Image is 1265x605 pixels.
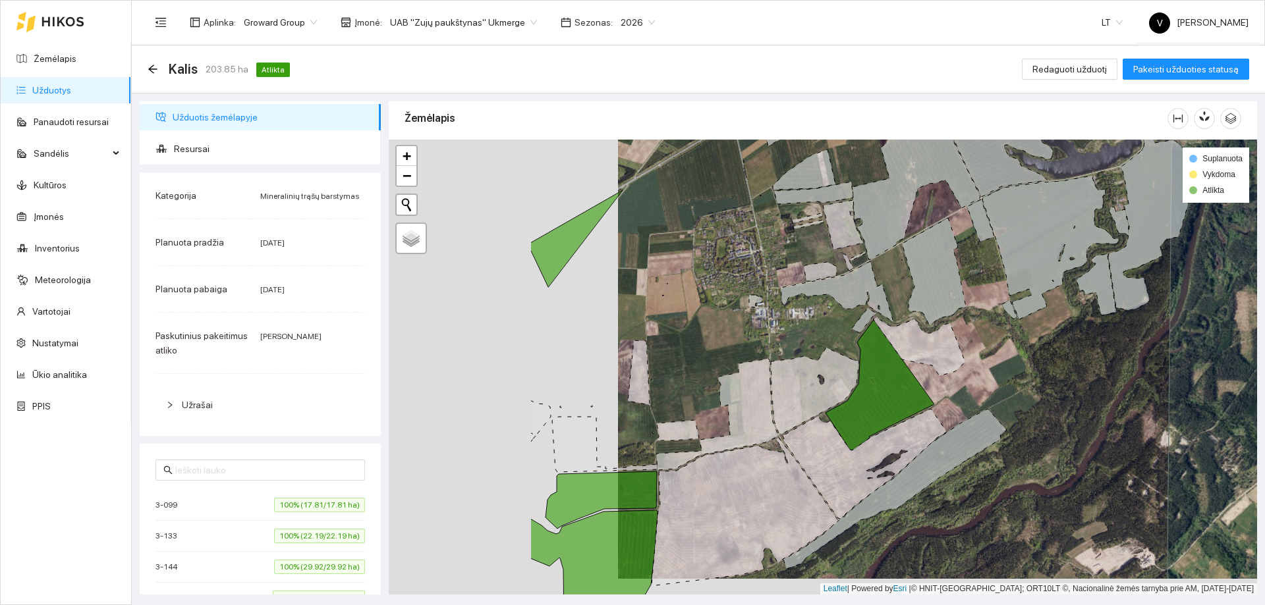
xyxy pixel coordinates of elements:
[1022,59,1117,80] button: Redaguoti užduotį
[32,401,51,411] a: PPIS
[155,284,227,294] span: Planuota pabaiga
[190,17,200,28] span: layout
[34,211,64,222] a: Įmonės
[155,390,365,420] div: Užrašai
[148,64,158,75] div: Atgal
[1202,186,1224,195] span: Atlikta
[155,529,184,542] span: 3-133
[405,99,1167,137] div: Žemėlapis
[575,15,613,30] span: Sezonas :
[206,62,248,76] span: 203.85 ha
[260,285,285,294] span: [DATE]
[256,63,290,77] span: Atlikta
[274,560,365,574] span: 100% (29.92/29.92 ha)
[1167,108,1189,129] button: column-width
[166,401,174,409] span: right
[174,136,370,162] span: Resursai
[824,584,847,593] a: Leaflet
[260,332,322,341] span: [PERSON_NAME]
[175,463,357,477] input: Ieškoti lauko
[1168,113,1188,124] span: column-width
[1202,154,1243,163] span: Suplanuota
[820,583,1257,594] div: | Powered by © HNIT-[GEOGRAPHIC_DATA]; ORT10LT ©, Nacionalinė žemės tarnyba prie AM, [DATE]-[DATE]
[260,192,359,201] span: Mineralinių trąšų barstymas
[621,13,655,32] span: 2026
[155,190,196,201] span: Kategorija
[32,369,87,380] a: Ūkio analitika
[148,9,174,36] button: menu-fold
[32,85,71,95] a: Užduotys
[35,275,91,285] a: Meteorologija
[274,529,365,543] span: 100% (22.19/22.19 ha)
[35,243,80,253] a: Inventorius
[244,13,317,32] span: Groward Group
[155,16,167,28] span: menu-fold
[1032,62,1107,76] span: Redaguoti užduotį
[148,64,158,74] span: arrow-left
[274,498,365,512] span: 100% (17.81/17.81 ha)
[163,465,173,475] span: search
[34,140,109,167] span: Sandėlis
[204,15,236,30] span: Aplinka :
[909,584,911,593] span: |
[155,591,184,604] span: 3-178
[561,17,571,28] span: calendar
[155,560,184,573] span: 3-144
[260,238,285,248] span: [DATE]
[273,591,365,605] span: 100% (80.85/80.85 ha)
[397,224,426,253] a: Layers
[341,17,351,28] span: shop
[1149,17,1249,28] span: [PERSON_NAME]
[173,104,370,130] span: Užduotis žemėlapyje
[1157,13,1163,34] span: V
[32,338,78,348] a: Nustatymai
[1022,64,1117,74] a: Redaguoti užduotį
[893,584,907,593] a: Esri
[390,13,537,32] span: UAB "Zujų paukštynas" Ukmerge
[32,306,70,317] a: Vartotojai
[34,53,76,64] a: Žemėlapis
[34,180,67,190] a: Kultūros
[155,330,248,355] span: Paskutinius pakeitimus atliko
[403,167,411,184] span: −
[397,195,416,215] button: Initiate a new search
[1102,13,1123,32] span: LT
[155,498,184,512] span: 3-099
[397,166,416,186] a: Zoom out
[403,147,411,164] span: +
[397,146,416,166] a: Zoom in
[169,59,198,80] span: Kalis
[182,400,213,410] span: Užrašai
[155,237,224,248] span: Planuota pradžia
[34,117,109,127] a: Panaudoti resursai
[1123,59,1249,80] button: Pakeisti užduoties statusą
[1133,62,1239,76] span: Pakeisti užduoties statusą
[1202,170,1235,179] span: Vykdoma
[354,15,382,30] span: Įmonė :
